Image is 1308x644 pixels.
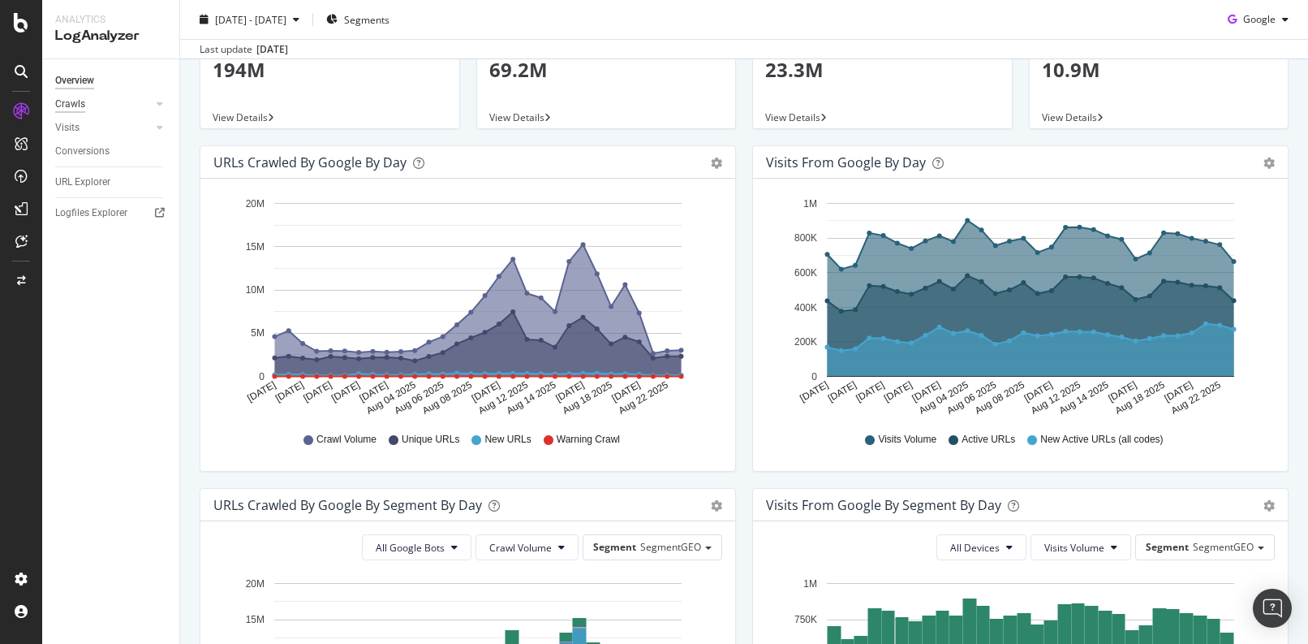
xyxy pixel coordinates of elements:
text: Aug 14 2025 [505,379,558,417]
a: Conversions [55,143,168,160]
text: Aug 18 2025 [1113,379,1167,417]
button: Visits Volume [1030,534,1131,560]
button: Google [1221,6,1295,32]
text: [DATE] [245,379,278,404]
text: 800K [794,233,817,244]
span: View Details [489,110,544,124]
a: Logfiles Explorer [55,205,168,222]
button: Crawl Volume [475,534,579,560]
text: 10M [246,284,265,296]
button: [DATE] - [DATE] [193,6,306,32]
text: 400K [794,302,817,313]
text: 0 [259,371,265,383]
text: [DATE] [854,379,886,404]
text: [DATE] [358,379,390,404]
span: View Details [765,110,820,124]
text: [DATE] [470,379,502,404]
div: URL Explorer [55,174,110,191]
text: 1M [803,578,817,590]
span: All Google Bots [376,541,445,555]
div: Overview [55,72,94,89]
div: gear [1263,500,1275,512]
a: Visits [55,119,152,136]
span: Segments [344,12,389,26]
text: Aug 06 2025 [392,379,445,417]
div: Visits from Google by day [766,154,926,171]
div: LogAnalyzer [55,27,166,45]
text: [DATE] [826,379,858,404]
text: Aug 12 2025 [476,379,530,417]
span: View Details [213,110,268,124]
a: URL Explorer [55,174,168,191]
div: Last update [200,42,288,57]
text: 200K [794,336,817,348]
text: 15M [246,241,265,253]
text: Aug 08 2025 [420,379,474,417]
a: Overview [55,72,168,89]
div: Visits [55,119,80,136]
text: Aug 04 2025 [364,379,418,417]
text: [DATE] [273,379,306,404]
p: 23.3M [765,56,1000,84]
text: 750K [794,614,817,625]
text: 600K [794,267,817,279]
text: 5M [251,328,265,339]
div: Logfiles Explorer [55,205,127,222]
span: New Active URLs (all codes) [1040,433,1163,447]
button: Segments [320,6,396,32]
text: Aug 06 2025 [944,379,998,417]
span: Active URLs [962,433,1015,447]
text: [DATE] [798,379,830,404]
text: [DATE] [301,379,333,404]
text: [DATE] [553,379,586,404]
p: 69.2M [489,56,724,84]
button: All Devices [936,534,1026,560]
span: [DATE] - [DATE] [215,12,286,26]
span: All Devices [950,541,1000,555]
div: Analytics [55,13,166,27]
text: [DATE] [882,379,914,404]
svg: A chart. [213,192,722,417]
text: 20M [246,198,265,210]
span: View Details [1042,110,1097,124]
div: [DATE] [256,42,288,57]
text: [DATE] [1022,379,1055,404]
div: gear [711,500,722,512]
div: URLs Crawled by Google By Segment By Day [213,497,482,513]
text: Aug 22 2025 [617,379,670,417]
span: New URLs [484,433,531,447]
div: Conversions [55,143,110,160]
span: Crawl Volume [489,541,552,555]
text: [DATE] [329,379,362,404]
text: [DATE] [910,379,943,404]
p: 194M [213,56,447,84]
div: gear [1263,158,1275,169]
div: Visits from Google By Segment By Day [766,497,1001,513]
text: 0 [811,371,817,383]
span: SegmentGEO [1193,540,1254,554]
span: Google [1243,12,1276,26]
text: Aug 08 2025 [973,379,1026,417]
svg: A chart. [766,192,1275,417]
span: Visits Volume [878,433,936,447]
div: gear [711,158,722,169]
span: Warning Crawl [557,433,620,447]
text: [DATE] [1106,379,1138,404]
div: Open Intercom Messenger [1253,589,1292,628]
button: All Google Bots [362,534,471,560]
text: 15M [246,614,265,625]
text: 20M [246,578,265,590]
text: [DATE] [610,379,643,404]
text: 1M [803,198,817,210]
text: Aug 12 2025 [1029,379,1082,417]
div: URLs Crawled by Google by day [213,154,407,171]
span: Segment [1146,540,1189,554]
span: Crawl Volume [316,433,376,447]
text: Aug 18 2025 [561,379,614,417]
div: Crawls [55,96,85,113]
span: Segment [593,540,636,554]
text: Aug 14 2025 [1057,379,1111,417]
p: 10.9M [1042,56,1276,84]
